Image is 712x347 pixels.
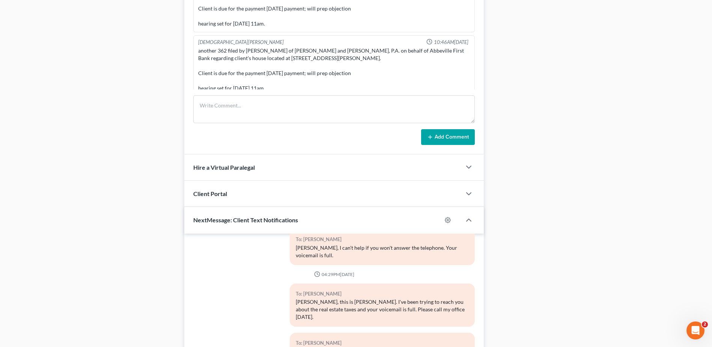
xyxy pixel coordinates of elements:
button: Add Comment [421,129,475,145]
span: 2 [702,321,708,327]
div: [PERSON_NAME], this is [PERSON_NAME]. I've been trying to reach you about the real estate taxes a... [296,298,469,321]
iframe: Intercom live chat [686,321,704,339]
div: To: [PERSON_NAME] [296,235,469,244]
span: Client Portal [193,190,227,197]
div: [DEMOGRAPHIC_DATA][PERSON_NAME] [198,39,284,46]
span: 10:46AM[DATE] [434,39,468,46]
div: [PERSON_NAME], I can't help if you won't answer the telephone. Your voicemail is full. [296,244,469,259]
div: 04:29PM[DATE] [193,271,475,278]
div: another 362 filed by [PERSON_NAME] of [PERSON_NAME] and [PERSON_NAME], P.A. on behalf of Abbevill... [198,47,470,92]
span: Hire a Virtual Paralegal [193,164,255,171]
div: To: [PERSON_NAME] [296,290,469,298]
span: NextMessage: Client Text Notifications [193,216,298,223]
